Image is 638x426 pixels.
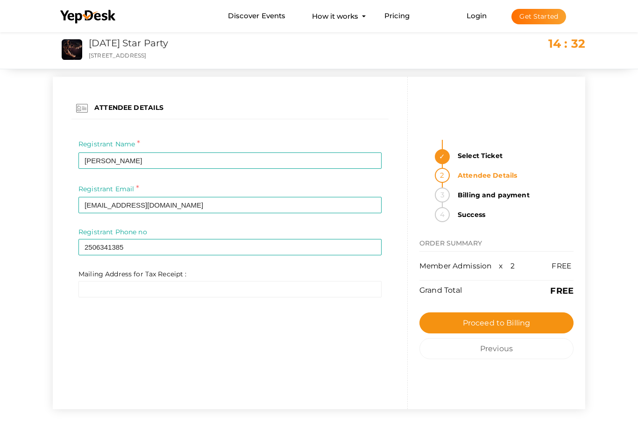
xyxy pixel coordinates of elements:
span: Proceed to Billing [463,318,531,327]
span: FREE [552,261,571,270]
strong: Success [452,207,574,222]
label: Mailing Address for Tax Receipt : [78,269,187,279]
label: ATTENDEE DETAILS [94,103,163,112]
button: How it works [309,7,361,25]
span: Registrant Name [78,140,135,148]
input: Enter registrant email here. [78,197,382,213]
p: [STREET_ADDRESS] [89,51,408,59]
span: 14 : 32 [548,36,585,51]
button: Proceed to Billing [419,312,574,333]
span: Registrant Email [78,185,134,193]
span: ORDER SUMMARY [419,239,482,247]
label: Grand Total [419,285,462,296]
a: Pricing [384,7,410,25]
strong: Billing and payment [452,188,574,202]
a: [DATE] Star Party [89,37,168,49]
span: x 2 [499,261,515,270]
span: Member Admission [419,261,491,270]
strong: Select Ticket [452,148,574,163]
b: FREE [550,286,574,296]
img: LQJ91ALS_small.png [62,39,82,60]
a: Login [467,11,487,20]
img: id-card.png [76,102,88,114]
strong: Attendee Details [452,168,574,183]
span: Registrant Phone no [78,228,147,236]
a: Discover Events [228,7,285,25]
button: Previous [419,338,574,359]
button: Get Started [511,9,566,24]
input: Enter registrant name here. [78,152,382,169]
input: Please enter your mobile number [78,239,382,255]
